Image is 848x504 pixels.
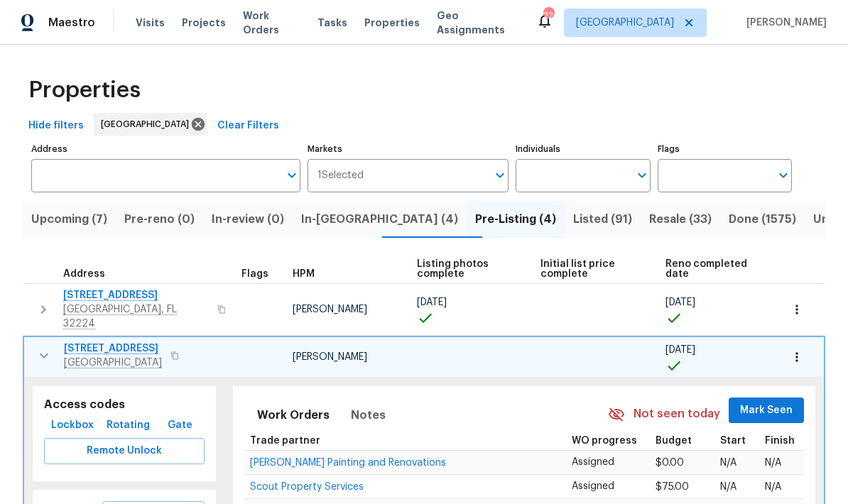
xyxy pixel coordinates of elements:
[124,209,195,229] span: Pre-reno (0)
[250,483,364,491] a: Scout Property Services
[765,436,795,446] span: Finish
[31,145,300,153] label: Address
[540,259,642,279] span: Initial list price complete
[765,482,781,492] span: N/A
[572,436,637,446] span: WO progress
[632,165,652,185] button: Open
[28,117,84,135] span: Hide filters
[94,113,207,136] div: [GEOGRAPHIC_DATA]
[136,16,165,30] span: Visits
[665,297,695,307] span: [DATE]
[212,209,284,229] span: In-review (0)
[157,412,202,439] button: Gate
[217,117,279,135] span: Clear Filters
[250,458,446,468] span: [PERSON_NAME] Painting and Renovations
[765,458,781,468] span: N/A
[475,209,556,229] span: Pre-Listing (4)
[572,455,643,470] p: Assigned
[634,406,720,422] span: Not seen today
[182,16,226,30] span: Projects
[107,417,150,434] span: Rotating
[573,209,632,229] span: Listed (91)
[301,209,458,229] span: In-[GEOGRAPHIC_DATA] (4)
[308,145,509,153] label: Markets
[293,352,367,362] span: [PERSON_NAME]
[649,209,712,229] span: Resale (33)
[720,436,746,446] span: Start
[44,398,205,412] h5: Access codes
[101,412,156,439] button: Rotating
[417,297,447,307] span: [DATE]
[28,83,141,97] span: Properties
[572,479,643,494] p: Assigned
[48,16,95,30] span: Maestro
[250,482,364,492] span: Scout Property Services
[317,18,347,28] span: Tasks
[250,436,320,446] span: Trade partner
[101,117,195,131] span: [GEOGRAPHIC_DATA]
[516,145,650,153] label: Individuals
[282,165,302,185] button: Open
[720,482,736,492] span: N/A
[63,269,105,279] span: Address
[55,442,193,460] span: Remote Unlock
[250,459,446,467] a: [PERSON_NAME] Painting and Renovations
[364,16,420,30] span: Properties
[656,436,692,446] span: Budget
[665,345,695,355] span: [DATE]
[243,9,300,37] span: Work Orders
[490,165,510,185] button: Open
[241,269,268,279] span: Flags
[437,9,519,37] span: Geo Assignments
[317,170,364,182] span: 1 Selected
[293,269,315,279] span: HPM
[656,482,689,492] span: $75.00
[44,438,205,464] button: Remote Unlock
[741,16,827,30] span: [PERSON_NAME]
[23,113,89,139] button: Hide filters
[417,259,516,279] span: Listing photos complete
[576,16,674,30] span: [GEOGRAPHIC_DATA]
[729,209,796,229] span: Done (1575)
[665,259,756,279] span: Reno completed date
[740,402,793,420] span: Mark Seen
[293,305,367,314] span: [PERSON_NAME]
[658,145,792,153] label: Flags
[45,412,99,439] button: Lockbox
[51,417,94,434] span: Lockbox
[212,113,285,139] button: Clear Filters
[720,458,736,468] span: N/A
[773,165,793,185] button: Open
[729,398,804,424] button: Mark Seen
[257,405,330,425] span: Work Orders
[31,209,107,229] span: Upcoming (7)
[543,9,553,23] div: 22
[351,405,386,425] span: Notes
[163,417,197,434] span: Gate
[656,458,684,468] span: $0.00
